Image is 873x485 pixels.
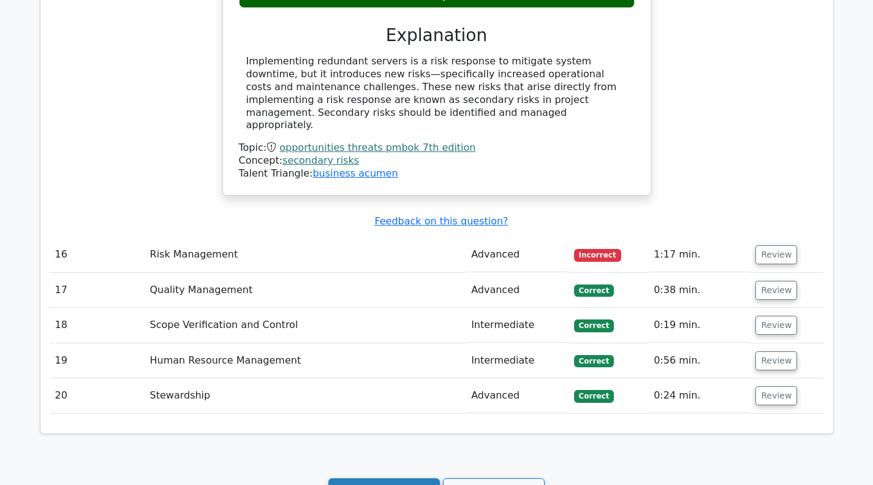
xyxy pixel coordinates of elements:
td: Stewardship [145,378,467,413]
a: secondary risks [282,155,359,166]
a: opportunities threats pmbok 7th edition [279,142,475,153]
span: Correct [574,319,614,332]
span: Correct [574,355,614,367]
td: Risk Management [145,237,467,272]
div: Topic: [239,142,635,155]
td: Advanced [466,378,569,413]
td: 16 [50,237,145,272]
td: 18 [50,308,145,343]
td: 20 [50,378,145,413]
span: Incorrect [574,249,621,261]
button: Review [755,351,797,370]
td: 0:19 min. [649,308,750,343]
td: 0:56 min. [649,343,750,378]
a: business acumen [312,167,398,179]
button: Review [755,281,797,300]
div: Talent Triangle: [239,142,635,180]
span: Correct [574,390,614,402]
div: Implementing redundant servers is a risk response to mitigate system downtime, but it introduces ... [246,55,627,132]
div: Concept: [239,155,635,167]
td: 19 [50,343,145,378]
td: 17 [50,273,145,308]
td: 0:24 min. [649,378,750,413]
td: Scope Verification and Control [145,308,467,343]
span: Correct [574,285,614,297]
td: Advanced [466,237,569,272]
td: Intermediate [466,308,569,343]
td: 1:17 min. [649,237,750,272]
button: Review [755,245,797,264]
button: Review [755,386,797,405]
td: Intermediate [466,343,569,378]
td: Human Resource Management [145,343,467,378]
a: Feedback on this question? [374,215,508,227]
td: Advanced [466,273,569,308]
button: Review [755,316,797,335]
td: Quality Management [145,273,467,308]
td: 0:38 min. [649,273,750,308]
h3: Explanation [246,25,627,46]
